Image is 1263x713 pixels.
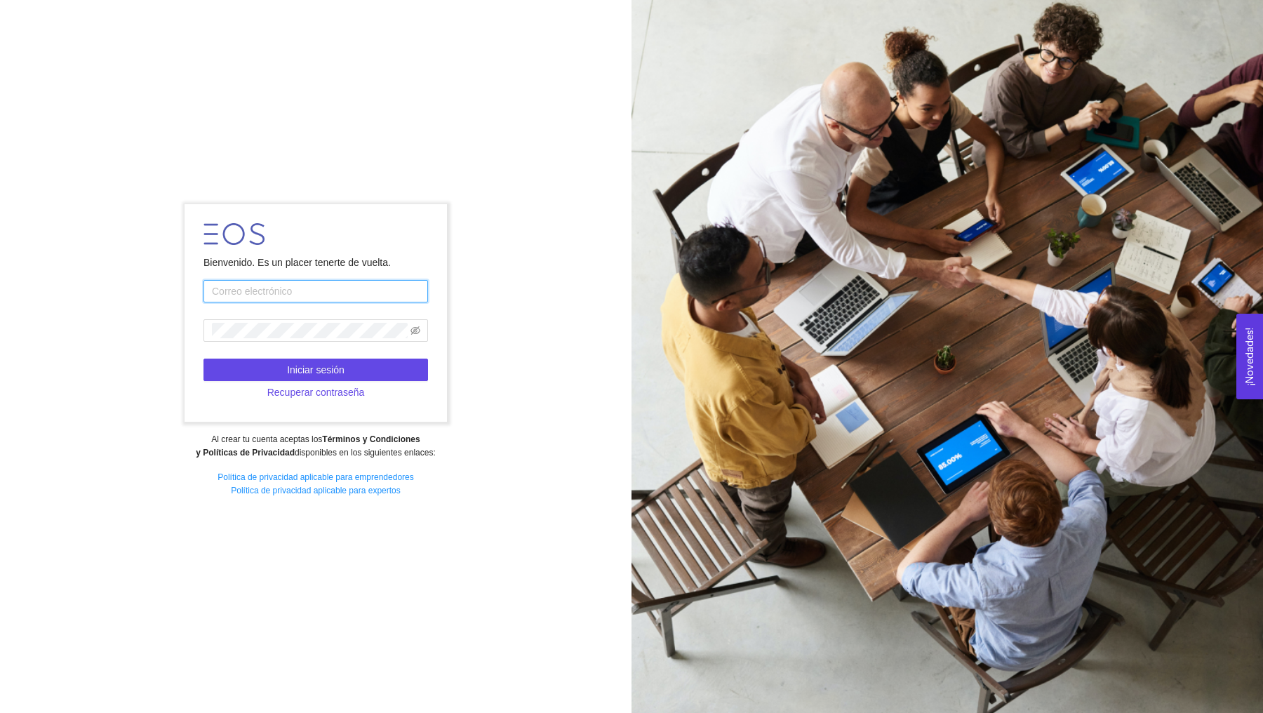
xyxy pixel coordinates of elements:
input: Correo electrónico [203,280,428,302]
img: LOGO [203,223,265,245]
button: Recuperar contraseña [203,381,428,404]
a: Política de privacidad aplicable para emprendedores [218,472,414,482]
span: eye-invisible [410,326,420,335]
a: Recuperar contraseña [203,387,428,398]
strong: Términos y Condiciones y Políticas de Privacidad [196,434,420,458]
a: Política de privacidad aplicable para expertos [231,486,400,495]
div: Al crear tu cuenta aceptas los disponibles en los siguientes enlaces: [9,433,622,460]
span: Recuperar contraseña [267,385,365,400]
span: Iniciar sesión [287,362,345,378]
div: Bienvenido. Es un placer tenerte de vuelta. [203,255,428,270]
button: Open Feedback Widget [1236,314,1263,399]
button: Iniciar sesión [203,359,428,381]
